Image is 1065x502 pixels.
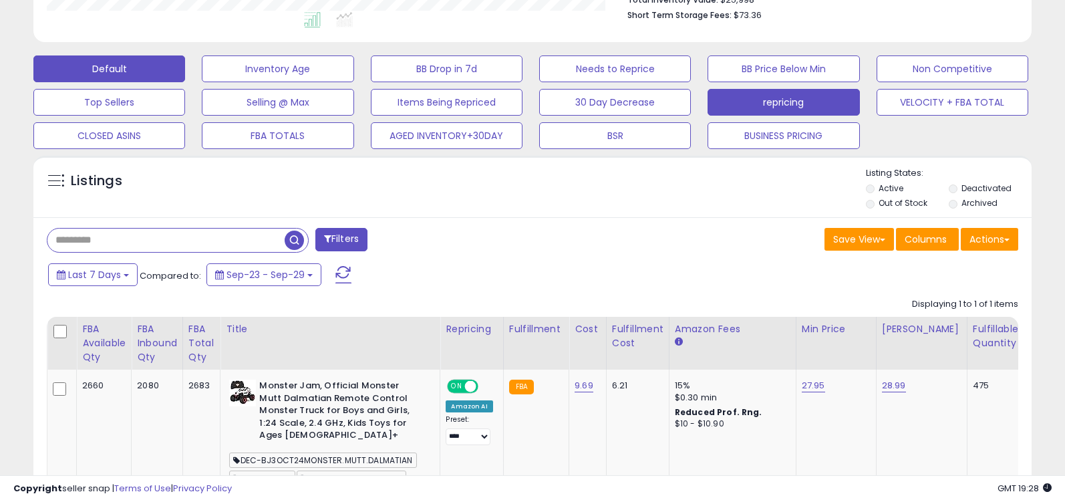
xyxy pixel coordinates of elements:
[13,483,232,495] div: seller snap | |
[575,379,593,392] a: 9.69
[708,55,859,82] button: BB Price Below Min
[137,322,177,364] div: FBA inbound Qty
[912,298,1018,311] div: Displaying 1 to 1 of 1 items
[449,381,466,392] span: ON
[575,322,601,336] div: Cost
[961,228,1018,251] button: Actions
[509,322,563,336] div: Fulfillment
[882,379,906,392] a: 28.99
[226,322,434,336] div: Title
[476,381,498,392] span: OFF
[371,122,522,149] button: AGED INVENTORY+30DAY
[33,122,185,149] button: CLOSED ASINS
[446,415,492,445] div: Preset:
[315,228,367,251] button: Filters
[202,89,353,116] button: Selling @ Max
[137,380,172,392] div: 2080
[114,482,171,495] a: Terms of Use
[539,122,691,149] button: BSR
[708,89,859,116] button: repricing
[627,9,732,21] b: Short Term Storage Fees:
[68,268,121,281] span: Last 7 Days
[48,263,138,286] button: Last 7 Days
[879,197,927,209] label: Out of Stock
[71,172,122,191] h5: Listings
[173,482,232,495] a: Privacy Policy
[202,122,353,149] button: FBA TOTALS
[509,380,534,394] small: FBA
[675,322,790,336] div: Amazon Fees
[973,322,1019,350] div: Fulfillable Quantity
[998,482,1052,495] span: 2025-10-7 19:28 GMT
[675,406,762,418] b: Reduced Prof. Rng.
[802,322,871,336] div: Min Price
[973,380,1014,392] div: 475
[879,182,903,194] label: Active
[446,400,492,412] div: Amazon AI
[734,9,762,21] span: $73.36
[140,269,201,282] span: Compared to:
[33,55,185,82] button: Default
[824,228,894,251] button: Save View
[446,322,497,336] div: Repricing
[905,233,947,246] span: Columns
[675,418,786,430] div: $10 - $10.90
[371,89,522,116] button: Items Being Repriced
[539,89,691,116] button: 30 Day Decrease
[612,380,659,392] div: 6.21
[866,167,1032,180] p: Listing States:
[371,55,522,82] button: BB Drop in 7d
[675,336,683,348] small: Amazon Fees.
[877,89,1028,116] button: VELOCITY + FBA TOTAL
[675,392,786,404] div: $0.30 min
[229,453,416,468] span: DEC-BJ3OCT24MONSTER.MUTT.DALMATIAN
[675,380,786,392] div: 15%
[229,380,256,406] img: 51-6X-g+hAL._SL40_.jpg
[961,182,1012,194] label: Deactivated
[259,380,422,445] b: Monster Jam, Official Monster Mutt Dalmatian Remote Control Monster Truck for Boys and Girls, 1:2...
[82,380,121,392] div: 2660
[882,322,961,336] div: [PERSON_NAME]
[226,268,305,281] span: Sep-23 - Sep-29
[896,228,959,251] button: Columns
[961,197,998,209] label: Archived
[877,55,1028,82] button: Non Competitive
[33,89,185,116] button: Top Sellers
[13,482,62,495] strong: Copyright
[82,322,126,364] div: FBA Available Qty
[188,322,215,364] div: FBA Total Qty
[802,379,825,392] a: 27.95
[539,55,691,82] button: Needs to Reprice
[708,122,859,149] button: BUSINESS PRICING
[612,322,663,350] div: Fulfillment Cost
[188,380,210,392] div: 2683
[206,263,321,286] button: Sep-23 - Sep-29
[202,55,353,82] button: Inventory Age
